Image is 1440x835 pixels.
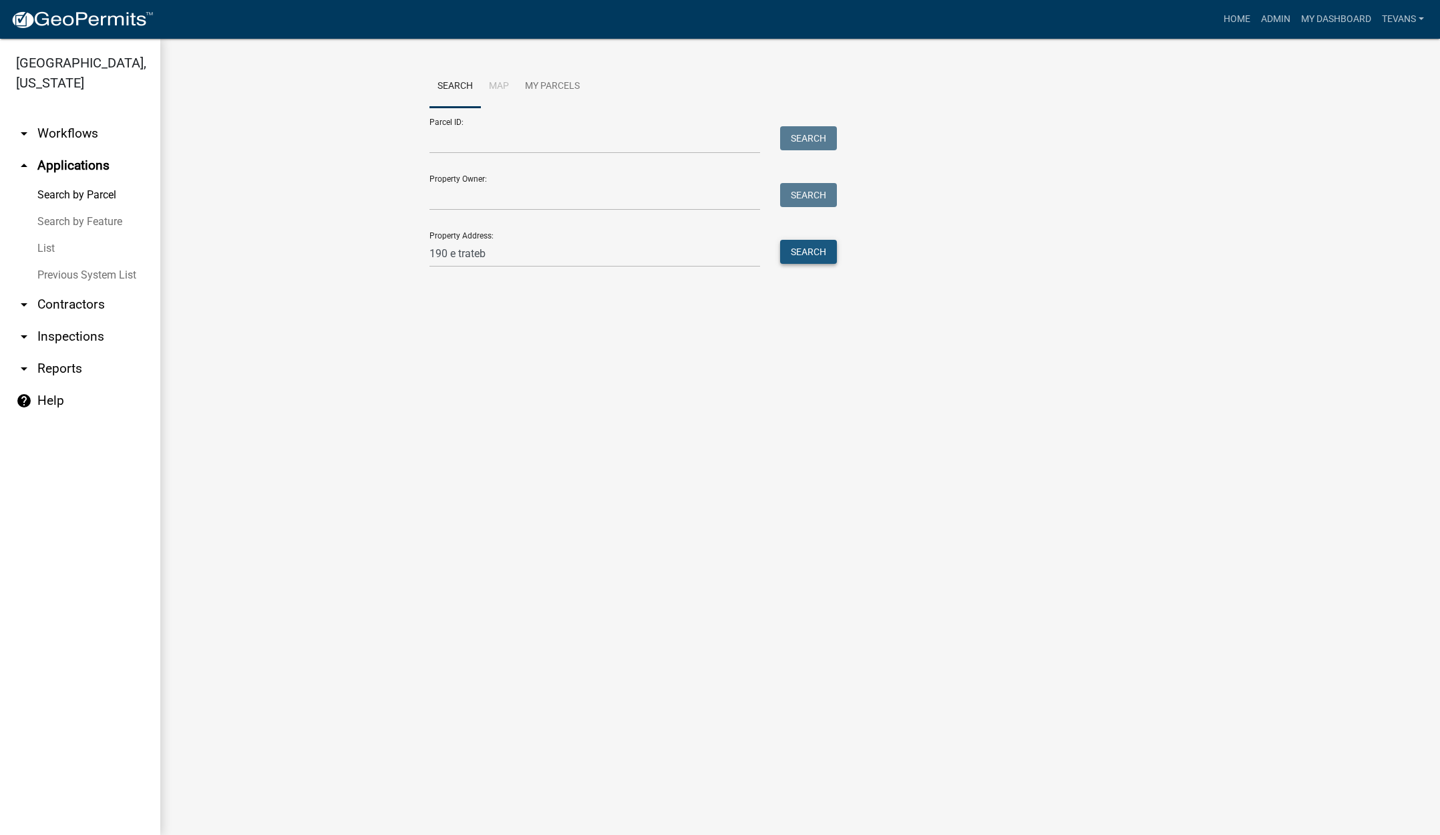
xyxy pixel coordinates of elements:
a: My Dashboard [1296,7,1377,32]
a: My Parcels [517,65,588,108]
i: help [16,393,32,409]
a: Search [429,65,481,108]
i: arrow_drop_down [16,297,32,313]
a: Admin [1256,7,1296,32]
a: Home [1218,7,1256,32]
button: Search [780,240,837,264]
i: arrow_drop_down [16,126,32,142]
button: Search [780,183,837,207]
i: arrow_drop_down [16,329,32,345]
i: arrow_drop_up [16,158,32,174]
button: Search [780,126,837,150]
a: tevans [1377,7,1429,32]
i: arrow_drop_down [16,361,32,377]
